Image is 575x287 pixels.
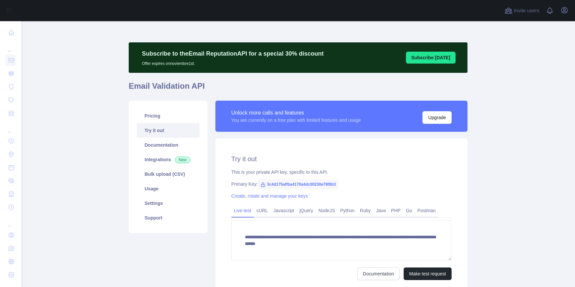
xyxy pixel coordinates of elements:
[258,179,338,189] span: 3c4d175affba4170a4dc00230e79f8b3
[5,215,16,228] div: ...
[231,109,361,117] div: Unlock more calls and features
[231,117,361,123] div: You are currently on a free plan with limited features and usage
[175,157,190,163] span: New
[514,7,539,15] span: Invite users
[297,205,316,216] a: jQuery
[254,205,271,216] a: cURL
[231,154,452,164] h2: Try it out
[137,109,199,123] a: Pricing
[271,205,297,216] a: Javascript
[422,111,452,124] button: Upgrade
[137,152,199,167] a: Integrations New
[406,52,456,64] button: Subscribe [DATE]
[337,205,357,216] a: Python
[357,205,374,216] a: Ruby
[388,205,403,216] a: PHP
[231,205,254,216] a: Live test
[142,49,324,58] p: Subscribe to the Email Reputation API for a special 30 % discount
[403,205,415,216] a: Go
[137,167,199,181] a: Bulk upload (CSV)
[231,193,308,199] a: Create, rotate and manage your keys
[503,5,541,16] button: Invite users
[415,205,438,216] a: Postman
[404,267,452,280] button: Make test request
[142,58,324,66] p: Offer expires on noviembre 1st.
[137,123,199,138] a: Try it out
[231,169,452,175] div: This is your private API key, specific to this API.
[231,181,452,187] div: Primary Key:
[137,211,199,225] a: Support
[129,81,467,97] h1: Email Validation API
[357,267,400,280] a: Documentation
[137,138,199,152] a: Documentation
[316,205,337,216] a: NodeJS
[5,40,16,53] div: ...
[137,196,199,211] a: Settings
[5,120,16,134] div: ...
[137,181,199,196] a: Usage
[374,205,389,216] a: Java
